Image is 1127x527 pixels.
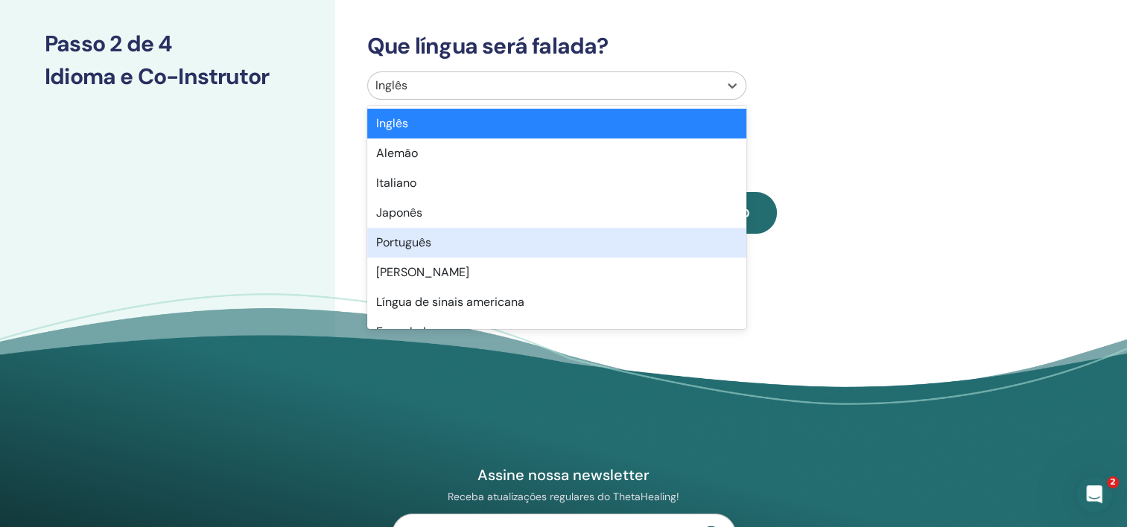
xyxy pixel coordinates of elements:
[367,317,746,347] div: Espanhol
[367,109,746,138] div: Inglês
[392,465,736,485] h4: Assine nossa newsletter
[392,490,736,503] p: Receba atualizações regulares do ThetaHealing!
[367,287,746,317] div: Língua de sinais americana
[367,198,746,228] div: Japonês
[358,33,967,60] h3: Que língua será falada?
[45,63,291,90] h3: Idioma e Co-Instrutor
[367,258,746,287] div: [PERSON_NAME]
[1107,476,1119,488] span: 2
[45,31,291,57] h3: Passo 2 de 4
[1076,476,1112,512] iframe: Intercom live chat
[367,168,746,198] div: Italiano
[367,138,746,168] div: Alemão
[367,228,746,258] div: Português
